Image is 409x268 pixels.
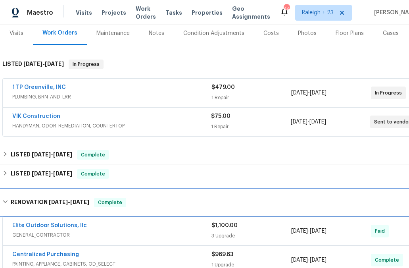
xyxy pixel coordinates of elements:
[78,151,108,159] span: Complete
[211,232,291,240] div: 3 Upgrade
[291,228,308,234] span: [DATE]
[32,152,72,157] span: -
[211,252,233,257] span: $969.63
[284,5,289,13] div: 444
[49,199,68,205] span: [DATE]
[11,198,89,207] h6: RENOVATION
[291,119,307,125] span: [DATE]
[10,29,23,37] div: Visits
[211,94,291,102] div: 1 Repair
[49,199,89,205] span: -
[53,152,72,157] span: [DATE]
[309,119,326,125] span: [DATE]
[53,171,72,176] span: [DATE]
[192,9,223,17] span: Properties
[69,60,103,68] span: In Progress
[27,9,53,17] span: Maestro
[12,93,211,101] span: PLUMBING, BRN_AND_LRR
[78,170,108,178] span: Complete
[96,29,130,37] div: Maintenance
[12,114,60,119] a: VIK Construction
[211,114,230,119] span: $75.00
[211,85,235,90] span: $479.00
[32,171,51,176] span: [DATE]
[12,223,87,228] a: Elite Outdoor Solutions, llc
[70,199,89,205] span: [DATE]
[310,90,326,96] span: [DATE]
[42,29,77,37] div: Work Orders
[211,223,238,228] span: $1,100.00
[149,29,164,37] div: Notes
[291,256,326,264] span: -
[165,10,182,15] span: Tasks
[310,257,326,263] span: [DATE]
[23,61,42,67] span: [DATE]
[32,171,72,176] span: -
[23,61,64,67] span: -
[12,252,79,257] a: Centralized Purchasing
[211,123,290,131] div: 1 Repair
[95,199,125,206] span: Complete
[375,89,405,97] span: In Progress
[291,257,308,263] span: [DATE]
[298,29,317,37] div: Photos
[11,150,72,160] h6: LISTED
[12,122,211,130] span: HANDYMAN, ODOR_REMEDIATION, COUNTERTOP
[383,29,399,37] div: Cases
[375,256,402,264] span: Complete
[291,118,326,126] span: -
[302,9,334,17] span: Raleigh + 23
[11,169,72,179] h6: LISTED
[76,9,92,17] span: Visits
[336,29,364,37] div: Floor Plans
[263,29,279,37] div: Costs
[12,260,211,268] span: PAINTING, APPLIANCE, CABINETS, OD_SELECT
[291,227,326,235] span: -
[232,5,270,21] span: Geo Assignments
[183,29,244,37] div: Condition Adjustments
[375,227,388,235] span: Paid
[102,9,126,17] span: Projects
[45,61,64,67] span: [DATE]
[310,228,326,234] span: [DATE]
[136,5,156,21] span: Work Orders
[32,152,51,157] span: [DATE]
[12,231,211,239] span: GENERAL_CONTRACTOR
[12,85,66,90] a: 1 TP Greenville, INC
[2,60,64,69] h6: LISTED
[291,89,326,97] span: -
[291,90,308,96] span: [DATE]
